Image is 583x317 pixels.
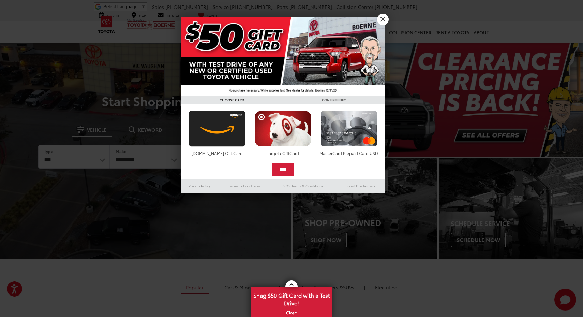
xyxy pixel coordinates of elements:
[253,111,313,147] img: targetcard.png
[181,96,283,104] h3: CHOOSE CARD
[319,150,379,156] div: MasterCard Prepaid Card USD
[283,96,385,104] h3: CONFIRM INFO
[271,182,335,190] a: SMS Terms & Conditions
[181,17,385,96] img: 42635_top_851395.jpg
[187,150,247,156] div: [DOMAIN_NAME] Gift Card
[253,150,313,156] div: Target eGiftCard
[319,111,379,147] img: mastercard.png
[335,182,385,190] a: Brand Disclaimers
[181,182,219,190] a: Privacy Policy
[251,288,332,309] span: Snag $50 Gift Card with a Test Drive!
[187,111,247,147] img: amazoncard.png
[219,182,271,190] a: Terms & Conditions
